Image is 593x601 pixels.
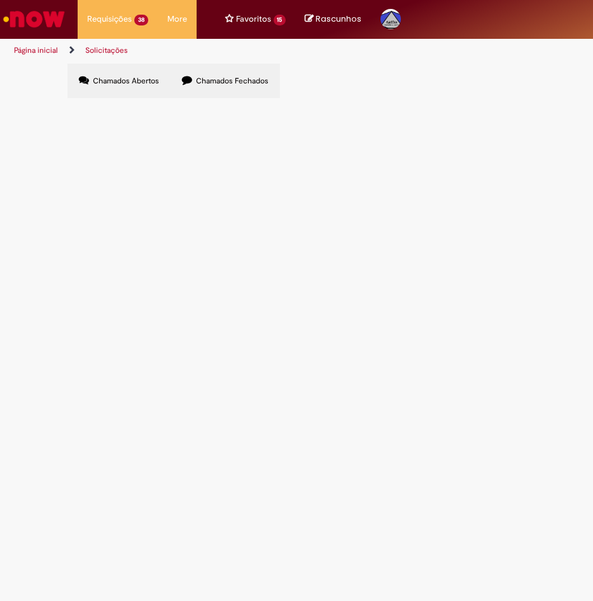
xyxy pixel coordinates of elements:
[316,13,361,25] span: Rascunhos
[236,13,271,25] span: Favoritos
[167,13,187,25] span: More
[134,15,148,25] span: 38
[93,76,159,86] span: Chamados Abertos
[10,39,287,62] ul: Trilhas de página
[14,45,58,55] a: Página inicial
[85,45,128,55] a: Solicitações
[87,13,132,25] span: Requisições
[1,6,67,32] img: ServiceNow
[305,13,361,25] a: No momento, sua lista de rascunhos tem 0 Itens
[196,76,269,86] span: Chamados Fechados
[274,15,286,25] span: 15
